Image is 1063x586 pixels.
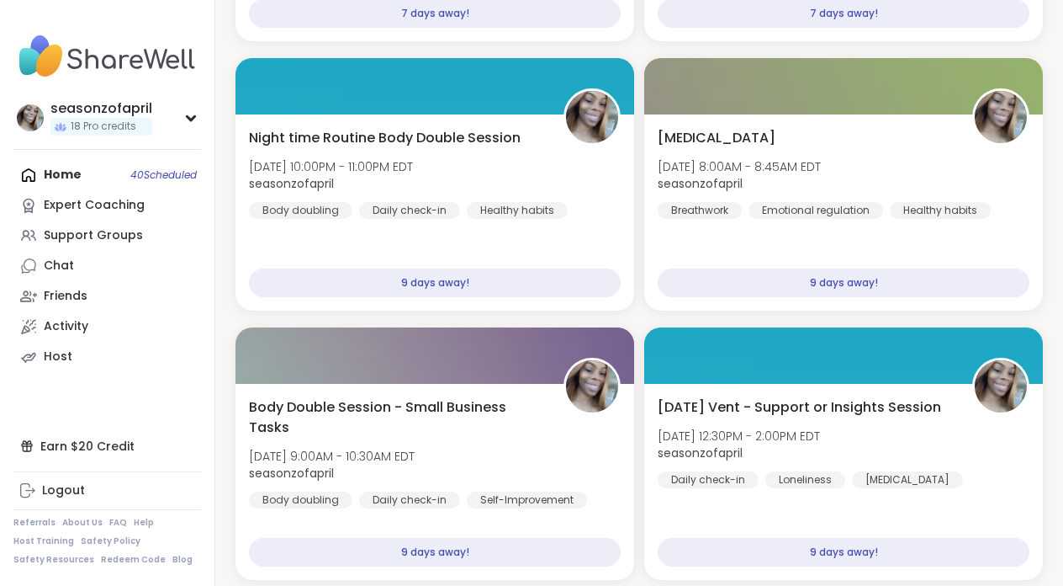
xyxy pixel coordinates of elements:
[13,342,201,372] a: Host
[44,197,145,214] div: Expert Coaching
[62,517,103,529] a: About Us
[172,554,193,566] a: Blog
[890,202,991,219] div: Healthy habits
[566,360,618,413] img: seasonzofapril
[658,202,742,219] div: Breathwork
[17,104,44,131] img: seasonzofapril
[101,554,166,566] a: Redeem Code
[134,517,154,529] a: Help
[658,445,743,461] b: seasonzofapril
[50,99,152,118] div: seasonzofapril
[748,202,883,219] div: Emotional regulation
[249,465,334,482] b: seasonzofapril
[658,128,775,148] span: [MEDICAL_DATA]
[467,492,587,509] div: Self-Improvement
[44,227,143,244] div: Support Groups
[13,221,201,251] a: Support Groups
[249,158,413,175] span: [DATE] 10:00PM - 11:00PM EDT
[249,538,621,567] div: 9 days away!
[13,554,94,566] a: Safety Resources
[658,428,820,445] span: [DATE] 12:30PM - 2:00PM EDT
[13,312,201,342] a: Activity
[852,471,963,488] div: [MEDICAL_DATA]
[13,27,201,86] img: ShareWell Nav Logo
[249,128,521,148] span: Night time Routine Body Double Session
[249,448,415,465] span: [DATE] 9:00AM - 10:30AM EDT
[13,476,201,506] a: Logout
[765,471,845,488] div: Loneliness
[975,91,1027,143] img: seasonzofapril
[249,269,621,297] div: 9 days away!
[109,517,127,529] a: FAQ
[13,190,201,221] a: Expert Coaching
[658,397,941,418] span: [DATE] Vent - Support or Insights Session
[249,175,334,192] b: seasonzofapril
[566,91,618,143] img: seasonzofapril
[13,535,74,547] a: Host Training
[81,535,140,547] a: Safety Policy
[42,482,85,499] div: Logout
[658,538,1029,567] div: 9 days away!
[658,158,821,175] span: [DATE] 8:00AM - 8:45AM EDT
[359,492,460,509] div: Daily check-in
[359,202,460,219] div: Daily check-in
[658,471,759,488] div: Daily check-in
[44,349,72,365] div: Host
[13,517,56,529] a: Referrals
[71,120,136,134] span: 18 Pro credits
[975,360,1027,413] img: seasonzofapril
[13,431,201,461] div: Earn $20 Credit
[44,318,88,335] div: Activity
[249,397,545,438] span: Body Double Session - Small Business Tasks
[13,281,201,312] a: Friends
[13,251,201,281] a: Chat
[249,202,352,219] div: Body doubling
[658,269,1029,297] div: 9 days away!
[467,202,568,219] div: Healthy habits
[658,175,743,192] b: seasonzofapril
[44,258,74,274] div: Chat
[44,288,87,305] div: Friends
[249,492,352,509] div: Body doubling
